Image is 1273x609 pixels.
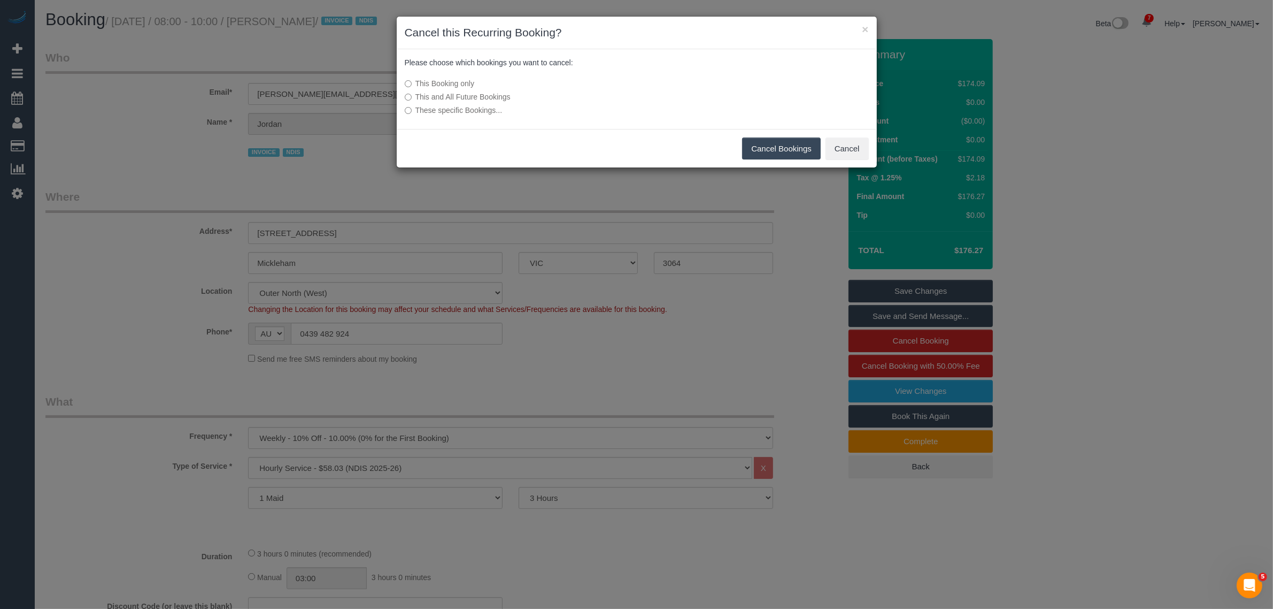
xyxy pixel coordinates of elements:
[1237,573,1262,598] iframe: Intercom live chat
[405,78,709,89] label: This Booking only
[405,94,412,101] input: This and All Future Bookings
[1259,573,1267,581] span: 5
[405,105,709,116] label: These specific Bookings...
[405,92,709,102] label: This and All Future Bookings
[742,138,821,160] button: Cancel Bookings
[405,57,869,68] p: Please choose which bookings you want to cancel:
[825,138,869,160] button: Cancel
[405,25,869,41] h3: Cancel this Recurring Booking?
[862,24,868,35] button: ×
[405,80,412,87] input: This Booking only
[405,107,412,114] input: These specific Bookings...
